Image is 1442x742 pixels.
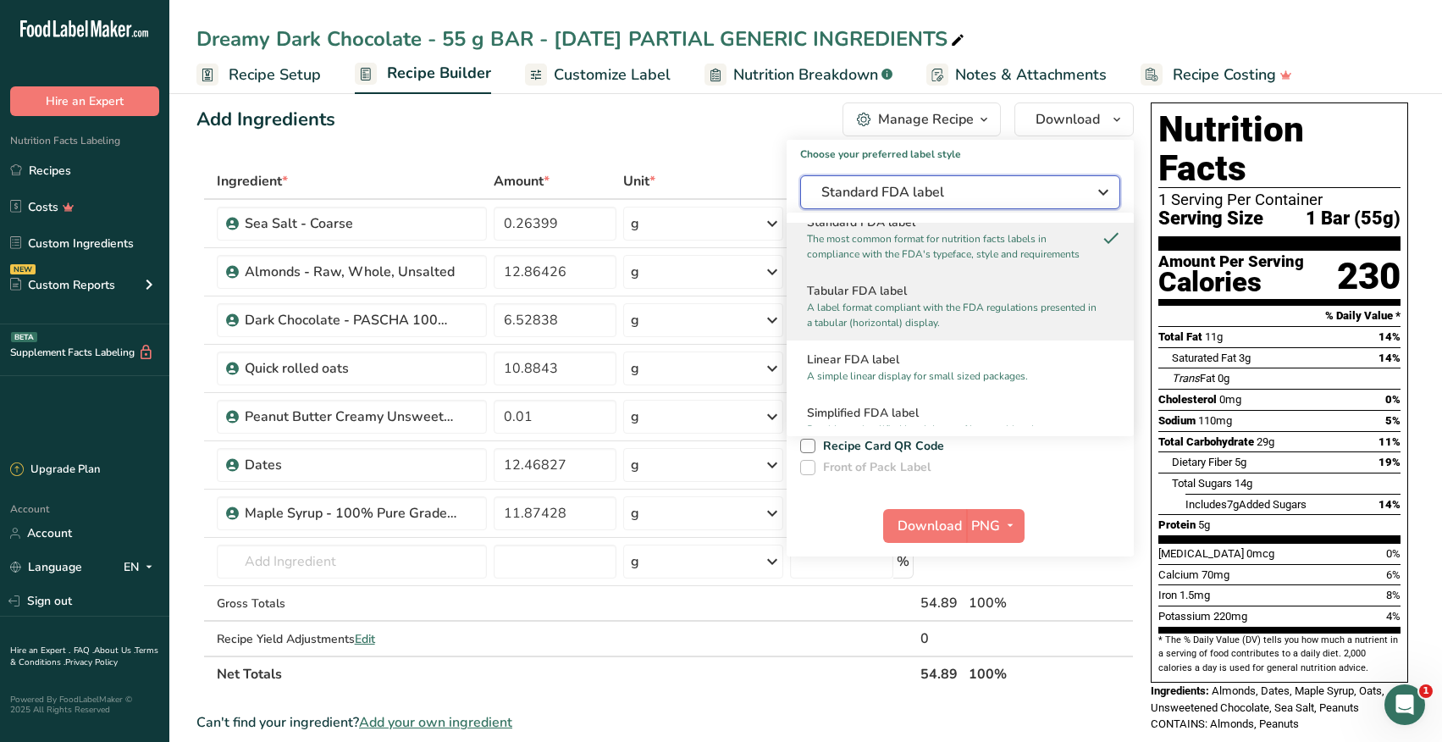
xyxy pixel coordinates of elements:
a: Privacy Policy [65,656,118,668]
a: Recipe Setup [196,56,321,94]
th: 54.89 [917,656,965,691]
span: 3g [1239,352,1251,364]
div: 0 [920,628,962,649]
span: Calcium [1158,568,1199,581]
button: Download [1014,102,1134,136]
span: Total Carbohydrate [1158,435,1254,448]
div: EN [124,557,159,578]
span: 1 [1419,684,1433,698]
a: About Us . [94,645,135,656]
span: 5g [1198,518,1210,531]
span: Standard FDA label [821,182,1075,202]
span: Serving Size [1158,208,1263,230]
span: CONTAINS: Almonds, Peanuts [1151,717,1299,730]
p: The most common format for nutrition facts labels in compliance with the FDA's typeface, style an... [807,231,1098,262]
h1: Nutrition Facts [1158,110,1401,188]
span: Amount [494,171,550,191]
span: 220mg [1213,610,1247,623]
span: Iron [1158,589,1177,601]
span: Dietary Fiber [1172,456,1232,468]
div: g [631,358,639,379]
span: Recipe Costing [1173,64,1276,86]
div: NEW [10,264,36,274]
a: Customize Label [525,56,671,94]
span: Ingredients: [1151,684,1209,697]
iframe: Intercom live chat [1384,684,1425,725]
span: 0% [1385,393,1401,406]
div: Dates [245,455,456,475]
th: Net Totals [213,656,917,691]
i: Trans [1172,372,1200,385]
div: Calories [1158,270,1304,295]
input: Add Ingredient [217,545,487,579]
span: 29g [1257,435,1274,448]
span: Front of Pack Label [815,460,931,475]
div: 230 [1337,254,1401,299]
span: Recipe Card QR Code [815,439,945,454]
span: 14% [1378,330,1401,343]
div: 1 Serving Per Container [1158,191,1401,208]
span: Sodium [1158,414,1196,427]
span: 7g [1227,498,1239,511]
span: 14% [1378,352,1401,364]
span: Total Sugars [1172,477,1232,490]
a: Nutrition Breakdown [704,56,892,94]
div: Maple Syrup - 100% Pure Grade A [245,503,456,523]
span: 11% [1378,435,1401,448]
span: Notes & Attachments [955,64,1107,86]
a: FAQ . [74,645,94,656]
span: 70mg [1202,568,1229,581]
span: 14% [1378,498,1401,511]
span: 1.5mg [1180,589,1210,601]
span: Add your own ingredient [359,712,512,733]
a: Hire an Expert . [10,645,70,656]
section: % Daily Value * [1158,306,1401,326]
div: g [631,503,639,523]
span: Protein [1158,518,1196,531]
div: Gross Totals [217,595,487,612]
div: Dark Chocolate - PASCHA 100% Cacao Baking Chips [245,310,456,330]
div: Can't find your ingredient? [196,712,1134,733]
div: Upgrade Plan [10,462,100,479]
span: Download [898,516,962,536]
span: 6% [1386,568,1401,581]
a: Terms & Conditions . [10,645,158,668]
span: Saturated Fat [1172,352,1236,364]
th: 100% [965,656,1057,691]
span: Cholesterol [1158,393,1217,406]
span: 4% [1386,610,1401,623]
div: 54.89 [920,593,962,613]
span: 1 Bar (55g) [1306,208,1401,230]
div: Peanut Butter Creamy Unsweetened [245,407,456,427]
div: g [631,455,639,475]
span: 0g [1218,372,1229,385]
div: g [631,262,639,282]
button: PNG [966,509,1025,543]
div: 100% [969,593,1053,613]
span: Customize Label [554,64,671,86]
a: Notes & Attachments [926,56,1107,94]
span: 0% [1386,547,1401,560]
p: Provides a simplified breakdown of key nutritional components per serving. [807,422,1098,452]
h1: Choose your preferred label style [787,140,1134,162]
span: Potassium [1158,610,1211,623]
button: Standard FDA label [800,175,1120,209]
div: g [631,213,639,234]
span: 0mcg [1246,547,1274,560]
span: 5% [1385,414,1401,427]
div: Add Ingredients [196,106,335,134]
div: Custom Reports [10,276,115,294]
a: Recipe Costing [1141,56,1292,94]
span: PNG [971,516,1000,536]
div: g [631,551,639,572]
span: 8% [1386,589,1401,601]
div: Recipe Yield Adjustments [217,630,487,648]
span: Unit [623,171,655,191]
span: Total Fat [1158,330,1202,343]
span: 19% [1378,456,1401,468]
span: Download [1036,109,1100,130]
span: Recipe Setup [229,64,321,86]
div: Almonds - Raw, Whole, Unsalted [245,262,456,282]
div: BETA [11,332,37,342]
section: * The % Daily Value (DV) tells you how much a nutrient in a serving of food contributes to a dail... [1158,634,1401,675]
